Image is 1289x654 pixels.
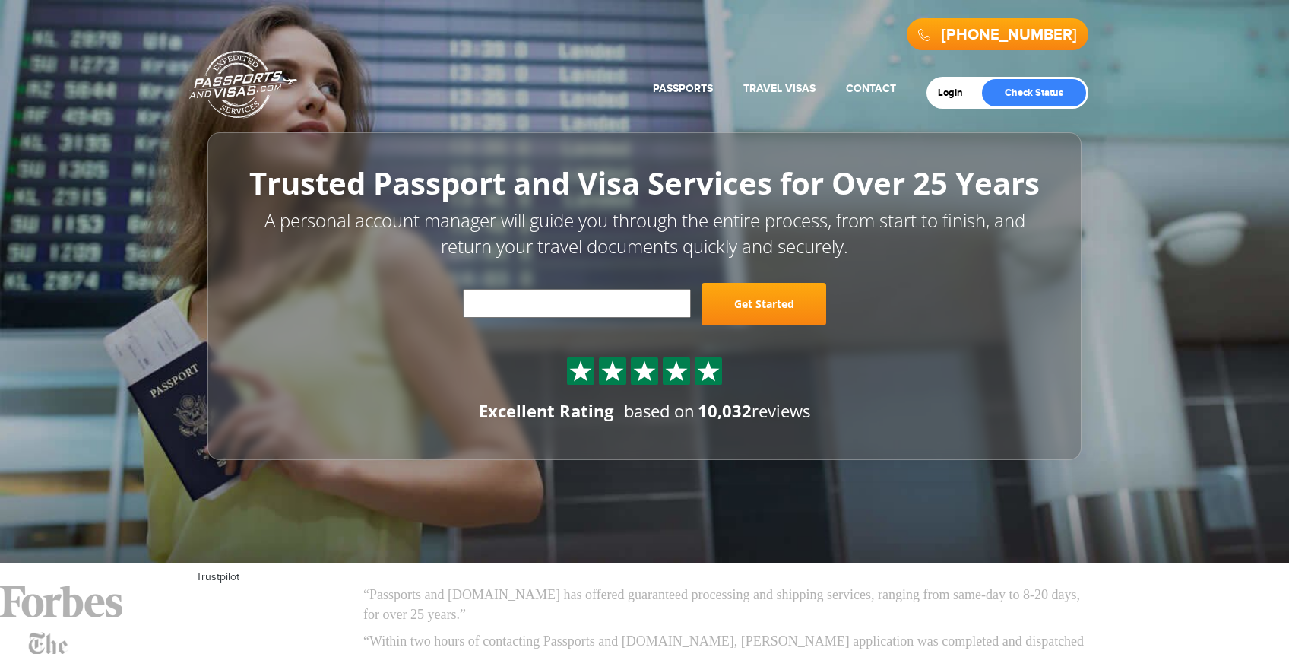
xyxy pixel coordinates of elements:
[363,586,1093,624] p: “Passports and [DOMAIN_NAME] has offered guaranteed processing and shipping services, ranging fro...
[942,26,1077,44] a: [PHONE_NUMBER]
[242,167,1047,200] h1: Trusted Passport and Visa Services for Over 25 Years
[698,399,810,422] span: reviews
[242,208,1047,260] p: A personal account manager will guide you through the entire process, from start to finish, and r...
[702,283,826,325] a: Get Started
[601,360,624,383] img: Sprite St
[569,360,592,383] img: Sprite St
[633,360,656,383] img: Sprite St
[624,399,695,422] span: based on
[846,82,896,95] a: Contact
[697,360,720,383] img: Sprite St
[698,399,752,422] strong: 10,032
[665,360,688,383] img: Sprite St
[653,82,713,95] a: Passports
[189,50,297,119] a: Passports & [DOMAIN_NAME]
[982,79,1086,106] a: Check Status
[479,399,613,423] div: Excellent Rating
[196,571,239,583] a: Trustpilot
[938,87,974,99] a: Login
[743,82,816,95] a: Travel Visas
